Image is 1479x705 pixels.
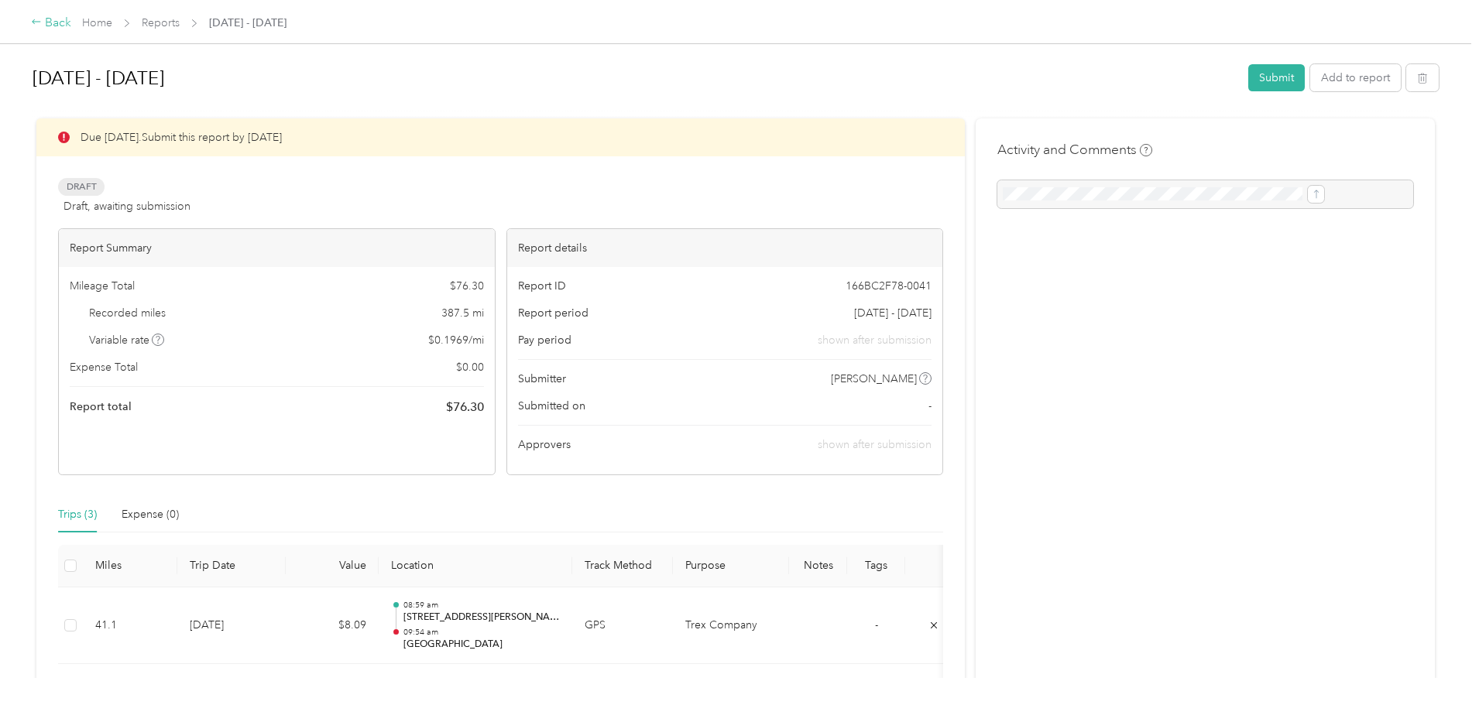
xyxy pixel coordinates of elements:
a: Home [82,16,112,29]
th: Value [286,545,379,587]
th: Notes [789,545,847,587]
span: 166BC2F78-0041 [846,278,932,294]
span: 387.5 mi [441,305,484,321]
td: GPS [572,587,673,665]
span: Submitter [518,371,566,387]
button: Submit [1248,64,1305,91]
span: Recorded miles [89,305,166,321]
h1: Aug 1 - 31, 2025 [33,60,1237,97]
span: Report period [518,305,589,321]
span: Approvers [518,436,571,453]
span: shown after submission [818,438,932,451]
p: [GEOGRAPHIC_DATA] [403,638,560,652]
td: Trex Company [673,587,789,665]
div: Report details [507,229,943,267]
span: Variable rate [89,332,165,348]
th: Miles [83,545,177,587]
button: Add to report [1310,64,1401,91]
div: Due [DATE]. Submit this report by [DATE] [36,118,965,156]
span: shown after submission [818,332,932,348]
th: Tags [847,545,905,587]
td: $8.09 [286,587,379,665]
div: Report Summary [59,229,495,267]
div: Trips (3) [58,506,97,523]
p: 08:59 am [403,600,560,611]
th: Location [379,545,572,587]
span: [DATE] - [DATE] [854,305,932,321]
span: Pay period [518,332,571,348]
span: - [875,618,878,631]
td: [DATE] [177,587,286,665]
p: 09:54 am [403,627,560,638]
span: Expense Total [70,359,138,375]
span: - [928,398,932,414]
p: [STREET_ADDRESS][PERSON_NAME][PERSON_NAME] [403,611,560,625]
span: Submitted on [518,398,585,414]
span: [PERSON_NAME] [831,371,917,387]
div: Back [31,14,71,33]
a: Reports [142,16,180,29]
th: Purpose [673,545,789,587]
p: 08:14 pm [403,676,560,687]
span: $ 76.30 [450,278,484,294]
span: Draft [58,178,105,196]
span: Report ID [518,278,566,294]
td: 41.1 [83,587,177,665]
span: Report total [70,399,132,415]
h4: Activity and Comments [997,140,1152,159]
th: Track Method [572,545,673,587]
span: Mileage Total [70,278,135,294]
span: $ 0.00 [456,359,484,375]
span: $ 76.30 [446,398,484,416]
span: [DATE] - [DATE] [209,15,287,31]
span: Draft, awaiting submission [63,198,190,214]
div: Expense (0) [122,506,179,523]
th: Trip Date [177,545,286,587]
span: $ 0.1969 / mi [428,332,484,348]
iframe: Everlance-gr Chat Button Frame [1392,618,1479,705]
